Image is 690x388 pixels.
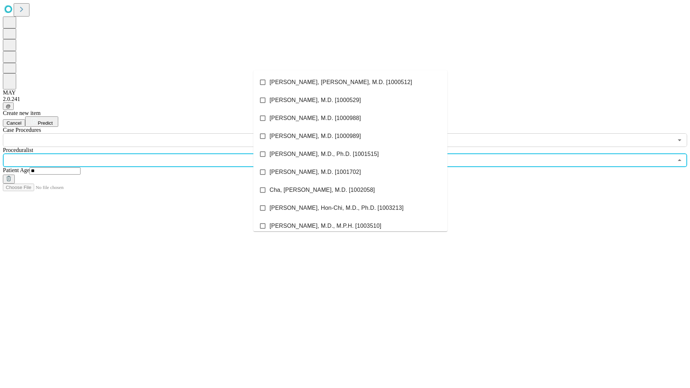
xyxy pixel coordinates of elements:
[38,120,52,126] span: Predict
[3,119,25,127] button: Cancel
[270,186,375,194] span: Cha, [PERSON_NAME], M.D. [1002058]
[3,110,41,116] span: Create new item
[3,89,687,96] div: MAY
[270,114,361,123] span: [PERSON_NAME], M.D. [1000988]
[270,96,361,105] span: [PERSON_NAME], M.D. [1000529]
[270,222,381,230] span: [PERSON_NAME], M.D., M.P.H. [1003510]
[270,204,404,212] span: [PERSON_NAME], Hon-Chi, M.D., Ph.D. [1003213]
[3,96,687,102] div: 2.0.241
[3,127,41,133] span: Scheduled Procedure
[3,147,33,153] span: Proceduralist
[6,120,22,126] span: Cancel
[270,132,361,140] span: [PERSON_NAME], M.D. [1000989]
[3,102,14,110] button: @
[3,167,29,173] span: Patient Age
[25,116,58,127] button: Predict
[270,168,361,176] span: [PERSON_NAME], M.D. [1001702]
[675,135,685,145] button: Open
[270,150,379,158] span: [PERSON_NAME], M.D., Ph.D. [1001515]
[675,155,685,165] button: Close
[6,103,11,109] span: @
[270,78,412,87] span: [PERSON_NAME], [PERSON_NAME], M.D. [1000512]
